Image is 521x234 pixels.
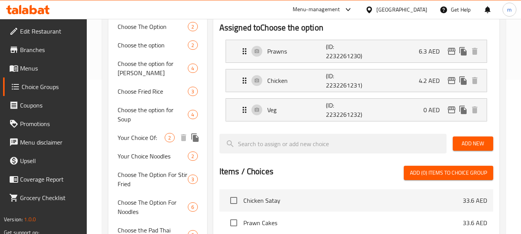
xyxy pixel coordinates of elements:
p: 6.3 AED [419,47,446,56]
div: Choices [188,202,197,212]
p: Chicken [267,76,326,85]
span: m [507,5,512,14]
button: Add New [453,136,493,151]
div: Choices [188,152,197,161]
p: 33.6 AED [463,196,487,205]
div: Choose the option for Soup4 [108,101,207,128]
button: Add (0) items to choice group [404,166,493,180]
button: edit [446,104,457,116]
a: Coupons [3,96,87,114]
p: Veg [267,105,326,114]
div: Choices [188,64,197,73]
span: 2 [188,153,197,160]
p: 0 AED [423,105,446,114]
span: Edit Restaurant [20,27,81,36]
span: 2 [188,23,197,30]
a: Choice Groups [3,77,87,96]
a: Branches [3,40,87,59]
span: Coverage Report [20,175,81,184]
li: Expand [219,95,493,125]
p: (ID: 2232261232) [326,101,365,119]
span: Choose the option [118,40,188,50]
span: Add New [459,139,487,148]
span: Menus [20,64,81,73]
div: Expand [226,99,487,121]
h2: Items / Choices [219,166,273,177]
div: Choices [188,175,197,184]
span: Prawn Cakes [243,218,463,227]
span: Menu disclaimer [20,138,81,147]
div: Your Choice Of:2deleteduplicate [108,128,207,147]
div: Choose The Option For Stir Fried3 [108,165,207,193]
a: Promotions [3,114,87,133]
span: Version: [4,214,23,224]
span: 1.0.0 [24,214,36,224]
span: 6 [188,204,197,211]
p: Prawns [267,47,326,56]
h2: Assigned to Choose the option [219,22,493,34]
span: 3 [188,176,197,183]
div: Choices [188,40,197,50]
span: Promotions [20,119,81,128]
span: Add (0) items to choice group [410,168,487,178]
a: Grocery Checklist [3,189,87,207]
p: 33.6 AED [463,218,487,227]
div: Choose The Option2 [108,17,207,36]
span: Chicken Satay [243,196,463,205]
div: Menu-management [293,5,340,14]
span: Choose The Option For Noodles [118,198,188,216]
a: Menu disclaimer [3,133,87,152]
span: Grocery Checklist [20,193,81,202]
span: 4 [188,111,197,118]
button: delete [469,45,481,57]
span: Select choice [226,215,242,231]
button: edit [446,45,457,57]
div: Choose the option for [PERSON_NAME]4 [108,54,207,82]
div: [GEOGRAPHIC_DATA] [376,5,427,14]
a: Edit Restaurant [3,22,87,40]
span: Choice Groups [22,82,81,91]
div: Choices [188,110,197,119]
span: Choose The Option For Stir Fried [118,170,188,189]
li: Expand [219,66,493,95]
div: Choose the option2 [108,36,207,54]
span: Your Choice Noodles [118,152,188,161]
button: delete [178,132,189,143]
p: (ID: 2232261231) [326,71,365,90]
span: Choose the option for [PERSON_NAME] [118,59,188,77]
div: Your Choice Noodles2 [108,147,207,165]
p: 4.2 AED [419,76,446,85]
div: Choose Fried Rice3 [108,82,207,101]
div: Choices [188,22,197,31]
button: duplicate [457,45,469,57]
div: Choices [188,87,197,96]
span: Select choice [226,192,242,209]
span: 2 [165,134,174,141]
span: Choose The Option [118,22,188,31]
div: Expand [226,69,487,92]
button: edit [446,75,457,86]
button: delete [469,75,481,86]
span: Choose Fried Rice [118,87,188,96]
a: Upsell [3,152,87,170]
button: duplicate [457,104,469,116]
span: 2 [188,42,197,49]
span: Upsell [20,156,81,165]
li: Expand [219,37,493,66]
button: duplicate [189,132,201,143]
a: Coverage Report [3,170,87,189]
span: Branches [20,45,81,54]
input: search [219,134,447,153]
button: delete [469,104,481,116]
div: Choose The Option For Noodles6 [108,193,207,221]
span: Your Choice Of: [118,133,165,142]
a: Menus [3,59,87,77]
div: Choices [165,133,174,142]
p: (ID: 2232261230) [326,42,365,61]
button: duplicate [457,75,469,86]
span: 4 [188,65,197,72]
span: Coupons [20,101,81,110]
div: Expand [226,40,487,62]
span: 3 [188,88,197,95]
span: Choose the option for Soup [118,105,188,124]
